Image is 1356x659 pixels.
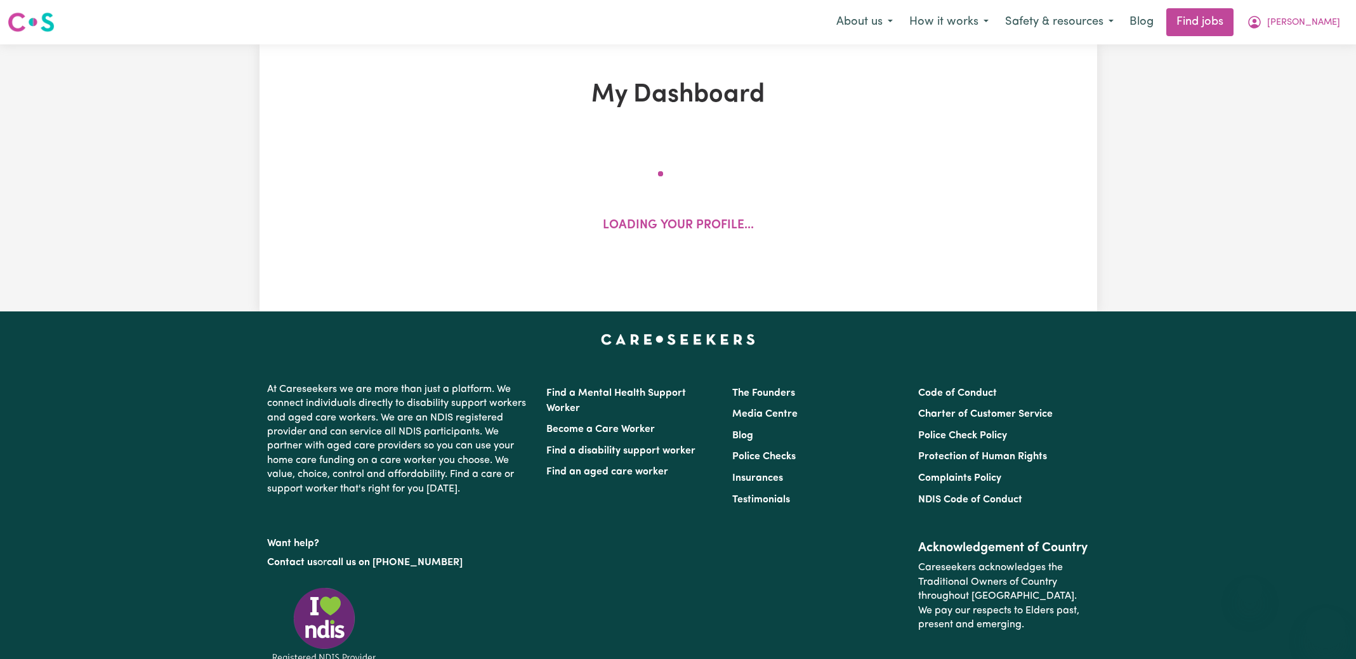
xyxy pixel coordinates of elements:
a: Become a Care Worker [546,424,655,434]
span: [PERSON_NAME] [1267,16,1340,30]
button: How it works [901,9,997,36]
button: My Account [1239,9,1348,36]
a: Find a disability support worker [546,446,695,456]
p: or [267,551,531,575]
p: At Careseekers we are more than just a platform. We connect individuals directly to disability su... [267,377,531,501]
a: Media Centre [732,409,798,419]
a: Charter of Customer Service [918,409,1053,419]
h1: My Dashboard [407,80,950,110]
a: Insurances [732,473,783,483]
a: Blog [1122,8,1161,36]
a: Protection of Human Rights [918,452,1047,462]
a: call us on [PHONE_NUMBER] [327,558,463,568]
a: Find jobs [1166,8,1234,36]
a: Find a Mental Health Support Worker [546,388,686,414]
a: NDIS Code of Conduct [918,495,1022,505]
button: About us [828,9,901,36]
iframe: Button to launch messaging window [1305,608,1346,649]
a: Complaints Policy [918,473,1001,483]
h2: Acknowledgement of Country [918,540,1089,556]
a: Find an aged care worker [546,467,668,477]
p: Loading your profile... [603,217,754,235]
p: Want help? [267,532,531,551]
a: Testimonials [732,495,790,505]
a: Contact us [267,558,317,568]
a: Careseekers home page [601,334,755,344]
a: Police Check Policy [918,431,1007,441]
a: Careseekers logo [8,8,55,37]
p: Careseekers acknowledges the Traditional Owners of Country throughout [GEOGRAPHIC_DATA]. We pay o... [918,556,1089,637]
a: Code of Conduct [918,388,997,398]
iframe: Close message [1237,578,1263,603]
button: Safety & resources [997,9,1122,36]
a: The Founders [732,388,795,398]
a: Blog [732,431,753,441]
a: Police Checks [732,452,796,462]
img: Careseekers logo [8,11,55,34]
